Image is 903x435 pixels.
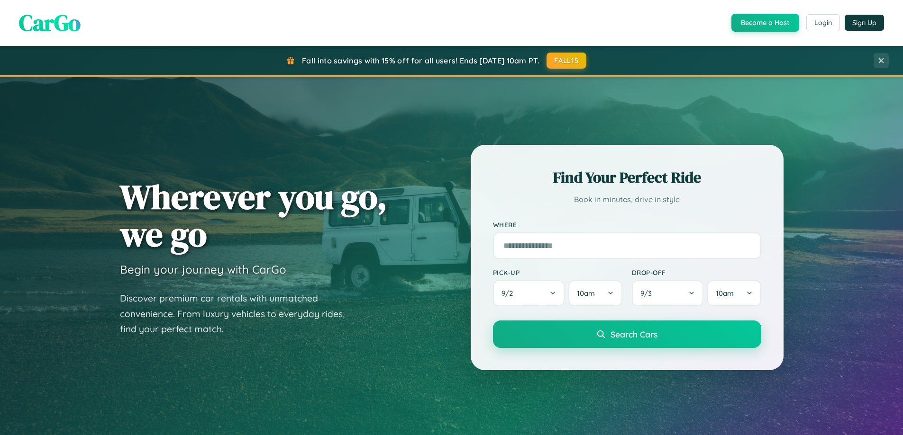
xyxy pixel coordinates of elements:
[493,167,761,188] h2: Find Your Perfect Ride
[547,53,586,69] button: FALL15
[120,291,357,337] p: Discover premium car rentals with unmatched convenience. From luxury vehicles to everyday rides, ...
[845,15,884,31] button: Sign Up
[577,289,595,298] span: 10am
[302,56,539,65] span: Fall into savings with 15% off for all users! Ends [DATE] 10am PT.
[611,329,657,339] span: Search Cars
[707,280,761,306] button: 10am
[568,280,622,306] button: 10am
[632,268,761,276] label: Drop-off
[716,289,734,298] span: 10am
[493,221,761,229] label: Where
[19,7,81,38] span: CarGo
[731,14,799,32] button: Become a Host
[640,289,657,298] span: 9 / 3
[806,14,840,31] button: Login
[120,178,387,253] h1: Wherever you go, we go
[493,193,761,206] p: Book in minutes, drive in style
[502,289,518,298] span: 9 / 2
[493,320,761,348] button: Search Cars
[632,280,704,306] button: 9/3
[120,262,286,276] h3: Begin your journey with CarGo
[493,268,622,276] label: Pick-up
[493,280,565,306] button: 9/2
